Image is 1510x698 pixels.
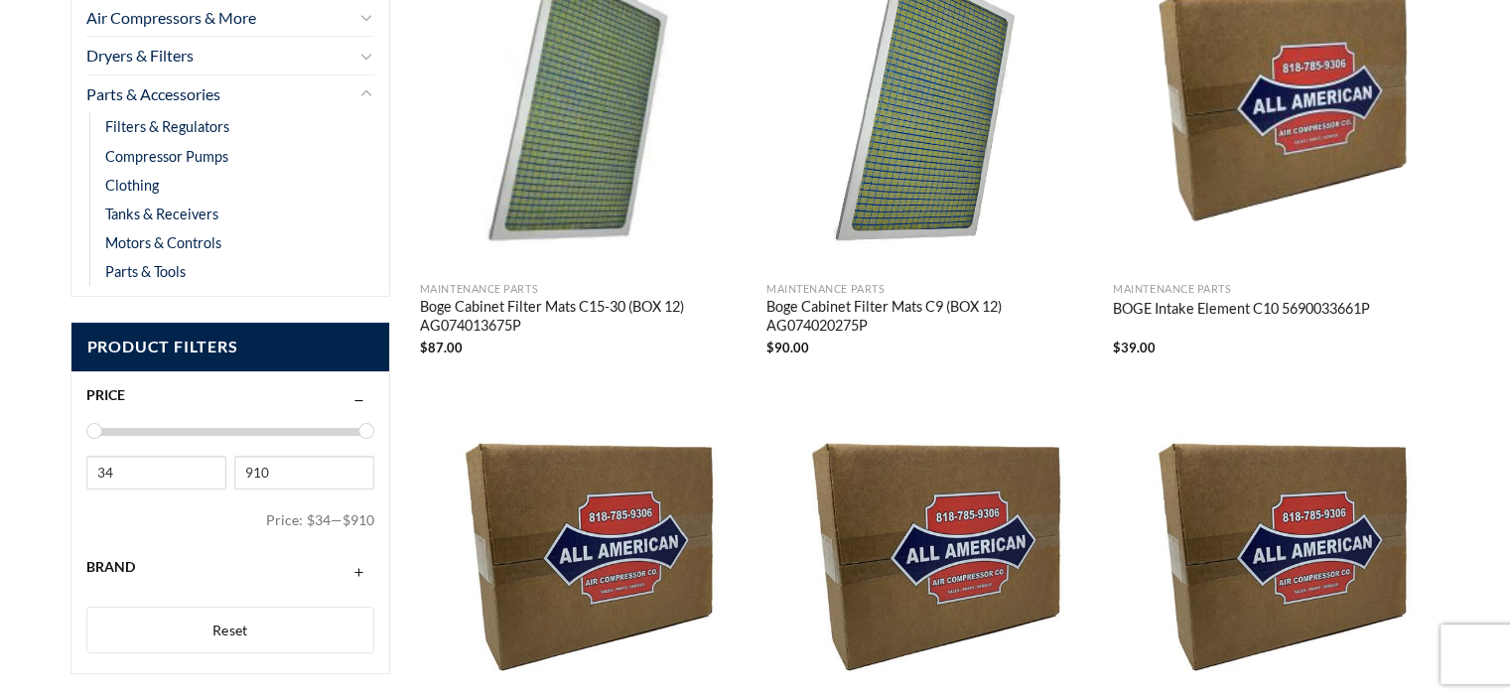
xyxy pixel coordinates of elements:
[105,228,221,257] a: Motors & Controls
[212,622,248,638] span: Reset
[766,340,809,355] bdi: 90.00
[1113,340,1121,355] span: $
[307,511,331,528] span: $34
[766,283,1094,296] p: Maintenance Parts
[266,503,307,537] span: Price:
[358,82,374,106] button: Toggle
[420,298,748,338] a: Boge Cabinet Filter Mats C15-30 (BOX 12) AG074013675P
[420,340,463,355] bdi: 87.00
[343,511,374,528] span: $910
[71,323,390,371] span: Product Filters
[1113,340,1156,355] bdi: 39.00
[105,112,229,141] a: Filters & Regulators
[358,5,374,29] button: Toggle
[105,142,228,171] a: Compressor Pumps
[86,75,354,113] a: Parts & Accessories
[105,257,186,286] a: Parts & Tools
[234,456,374,489] input: Max price
[86,456,226,489] input: Min price
[331,511,343,528] span: —
[86,386,125,403] span: Price
[766,340,774,355] span: $
[766,298,1094,338] a: Boge Cabinet Filter Mats C9 (BOX 12) AG074020275P
[1113,300,1370,322] a: BOGE Intake Element C10 5690033661P
[1113,283,1441,296] p: Maintenance Parts
[86,607,375,654] button: Reset
[105,171,159,200] a: Clothing
[86,37,354,74] a: Dryers & Filters
[86,558,135,575] span: Brand
[105,200,218,228] a: Tanks & Receivers
[358,44,374,68] button: Toggle
[420,283,748,296] p: Maintenance Parts
[420,340,428,355] span: $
